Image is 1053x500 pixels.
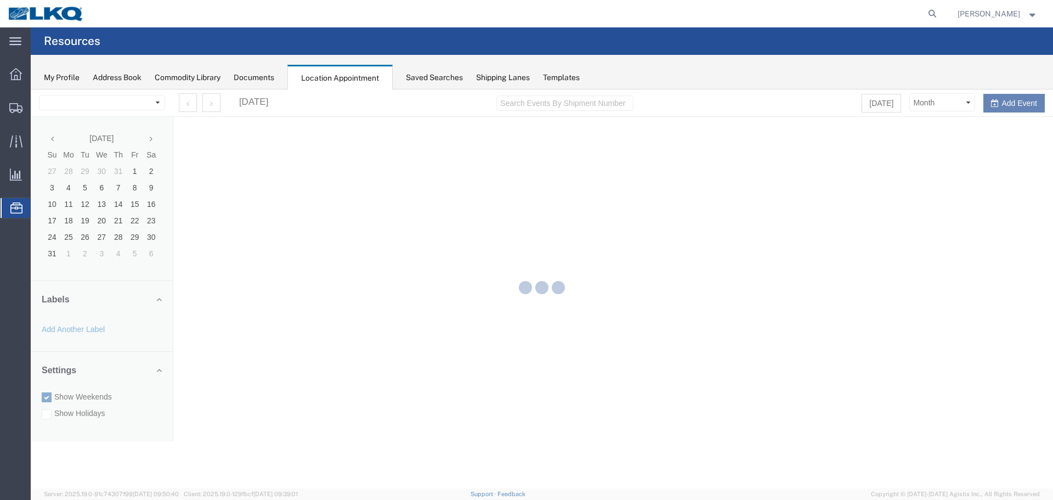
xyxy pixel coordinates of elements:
a: Feedback [497,491,525,497]
h4: Resources [44,27,100,55]
div: Commodity Library [155,72,220,83]
span: [DATE] 09:50:40 [133,491,179,497]
div: My Profile [44,72,80,83]
div: Address Book [93,72,141,83]
button: [PERSON_NAME] [957,7,1038,20]
span: William Haney [958,8,1020,20]
span: Server: 2025.19.0-91c74307f99 [44,491,179,497]
div: Shipping Lanes [476,72,530,83]
div: Location Appointment [287,65,393,90]
span: [DATE] 09:39:01 [253,491,298,497]
span: Client: 2025.19.0-129fbcf [184,491,298,497]
div: Templates [543,72,580,83]
span: Copyright © [DATE]-[DATE] Agistix Inc., All Rights Reserved [871,490,1040,499]
div: Saved Searches [406,72,463,83]
div: Documents [234,72,274,83]
img: logo [8,5,84,22]
a: Support [471,491,498,497]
